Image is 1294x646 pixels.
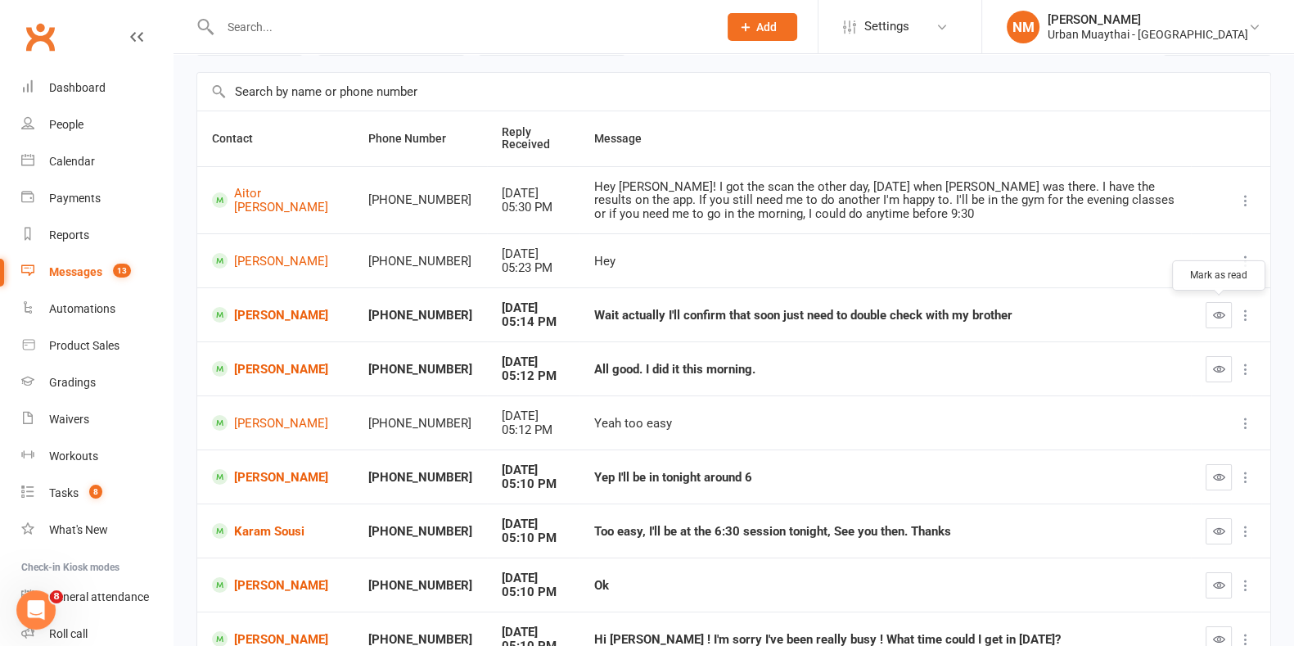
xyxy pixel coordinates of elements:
[50,590,63,603] span: 8
[502,315,566,329] div: 05:14 PM
[502,585,566,599] div: 05:10 PM
[728,13,797,41] button: Add
[502,423,566,437] div: 05:12 PM
[197,73,1270,111] input: Search by name or phone number
[368,309,472,323] div: [PHONE_NUMBER]
[502,369,566,383] div: 05:12 PM
[1048,27,1248,42] div: Urban Muaythai - [GEOGRAPHIC_DATA]
[502,201,566,215] div: 05:30 PM
[49,339,119,352] div: Product Sales
[21,579,173,616] a: General attendance kiosk mode
[21,106,173,143] a: People
[368,525,472,539] div: [PHONE_NUMBER]
[502,409,566,423] div: [DATE]
[49,265,102,278] div: Messages
[502,571,566,585] div: [DATE]
[594,255,1176,269] div: Hey
[49,376,96,389] div: Gradings
[21,143,173,180] a: Calendar
[1048,12,1248,27] div: [PERSON_NAME]
[579,111,1191,166] th: Message
[49,302,115,315] div: Automations
[354,111,487,166] th: Phone Number
[212,361,339,377] a: [PERSON_NAME]
[16,590,56,630] iframe: Intercom live chat
[594,363,1176,377] div: All good. I did it this morning.
[864,8,909,45] span: Settings
[594,471,1176,485] div: Yep I'll be in tonight around 6
[502,626,566,639] div: [DATE]
[20,16,61,57] a: Clubworx
[368,579,472,593] div: [PHONE_NUMBER]
[21,364,173,401] a: Gradings
[49,413,89,426] div: Waivers
[49,449,98,463] div: Workouts
[502,247,566,261] div: [DATE]
[502,355,566,369] div: [DATE]
[113,264,131,278] span: 13
[49,81,106,94] div: Dashboard
[368,363,472,377] div: [PHONE_NUMBER]
[502,517,566,531] div: [DATE]
[212,253,339,269] a: [PERSON_NAME]
[21,70,173,106] a: Dashboard
[89,485,102,499] span: 8
[212,187,339,214] a: Aitor [PERSON_NAME]
[21,438,173,475] a: Workouts
[212,523,339,539] a: Karam Sousi
[21,217,173,254] a: Reports
[502,261,566,275] div: 05:23 PM
[49,192,101,205] div: Payments
[49,590,149,603] div: General attendance
[21,254,173,291] a: Messages 13
[21,328,173,364] a: Product Sales
[502,531,566,545] div: 05:10 PM
[594,180,1176,221] div: Hey [PERSON_NAME]! I got the scan the other day, [DATE] when [PERSON_NAME] was there. I have the ...
[49,627,88,640] div: Roll call
[49,523,108,536] div: What's New
[502,463,566,477] div: [DATE]
[49,118,83,131] div: People
[594,525,1176,539] div: Too easy, I'll be at the 6:30 session tonight, See you then. Thanks
[21,291,173,328] a: Automations
[756,20,777,34] span: Add
[215,16,706,38] input: Search...
[502,301,566,315] div: [DATE]
[21,180,173,217] a: Payments
[487,111,580,166] th: Reply Received
[212,307,339,323] a: [PERSON_NAME]
[49,155,95,168] div: Calendar
[1007,11,1039,43] div: NM
[368,417,472,431] div: [PHONE_NUMBER]
[594,579,1176,593] div: Ok
[368,193,472,207] div: [PHONE_NUMBER]
[502,187,566,201] div: [DATE]
[49,228,89,242] div: Reports
[368,471,472,485] div: [PHONE_NUMBER]
[212,469,339,485] a: [PERSON_NAME]
[502,477,566,491] div: 05:10 PM
[21,401,173,438] a: Waivers
[212,415,339,431] a: [PERSON_NAME]
[49,486,79,499] div: Tasks
[21,475,173,512] a: Tasks 8
[212,577,339,593] a: [PERSON_NAME]
[197,111,354,166] th: Contact
[21,512,173,549] a: What's New
[594,309,1176,323] div: Wait actually I'll confirm that soon just need to double check with my brother
[368,255,472,269] div: [PHONE_NUMBER]
[594,417,1176,431] div: Yeah too easy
